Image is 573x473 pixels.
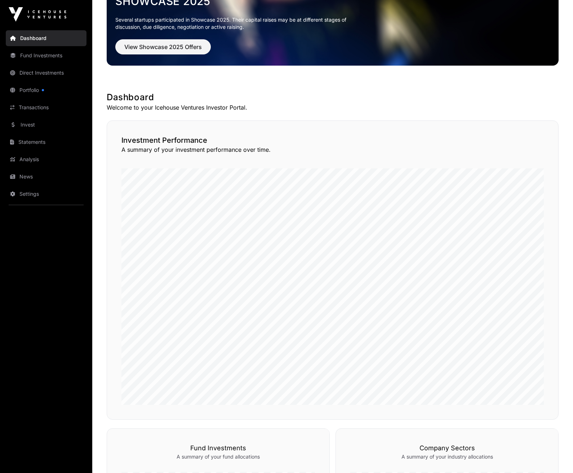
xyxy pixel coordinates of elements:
a: Settings [6,186,86,202]
a: Invest [6,117,86,133]
img: Icehouse Ventures Logo [9,7,66,22]
a: View Showcase 2025 Offers [115,47,211,54]
h3: Company Sectors [350,443,544,453]
a: Fund Investments [6,48,86,63]
a: Statements [6,134,86,150]
h1: Dashboard [107,92,559,103]
a: Analysis [6,151,86,167]
span: View Showcase 2025 Offers [124,43,202,51]
h2: Investment Performance [121,135,544,145]
p: A summary of your investment performance over time. [121,145,544,154]
a: Portfolio [6,82,86,98]
p: Welcome to your Icehouse Ventures Investor Portal. [107,103,559,112]
a: News [6,169,86,185]
button: View Showcase 2025 Offers [115,39,211,54]
p: A summary of your fund allocations [121,453,315,460]
iframe: Chat Widget [537,438,573,473]
a: Dashboard [6,30,86,46]
a: Direct Investments [6,65,86,81]
p: A summary of your industry allocations [350,453,544,460]
a: Transactions [6,100,86,115]
p: Several startups participated in Showcase 2025. Their capital raises may be at different stages o... [115,16,357,31]
h3: Fund Investments [121,443,315,453]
